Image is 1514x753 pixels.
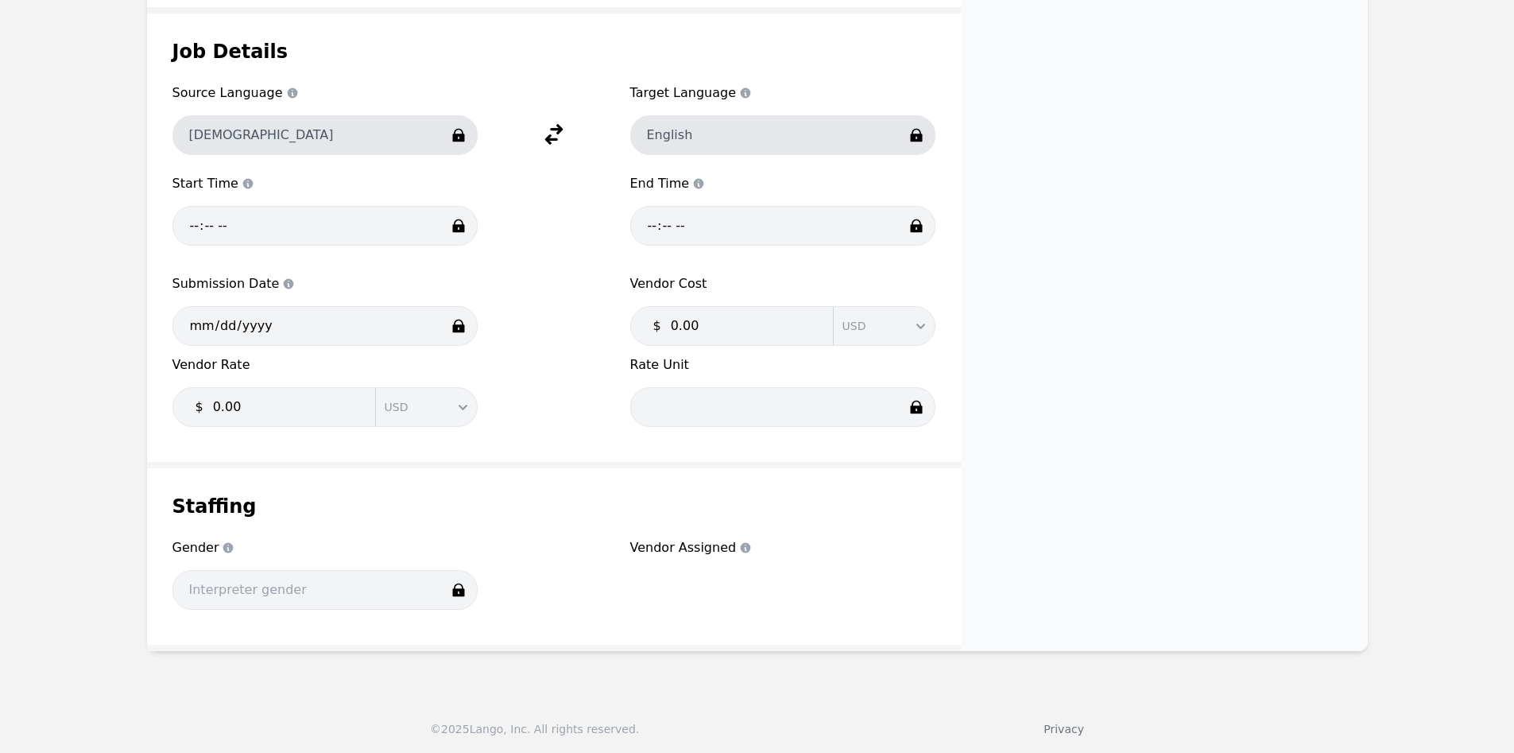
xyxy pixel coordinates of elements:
[196,398,203,417] span: $
[653,316,661,336] span: $
[430,721,639,737] div: © 2025 Lango, Inc. All rights reserved.
[172,274,478,293] span: Submission Date
[630,83,935,103] span: Target Language
[172,538,478,557] span: Gender
[172,355,478,375] span: Vendor Rate
[630,538,935,557] span: Vendor Assigned
[630,274,935,293] span: Vendor Cost
[630,174,935,193] span: End Time
[172,39,935,64] h1: Job Details
[172,174,478,193] span: Start Time
[1044,723,1084,736] a: Privacy
[172,494,935,519] h1: Staffing
[203,391,366,423] input: 0.00
[661,310,823,342] input: 0.00
[172,83,478,103] span: Source Language
[630,355,935,375] span: Rate Unit
[172,570,478,610] input: Interpreter gender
